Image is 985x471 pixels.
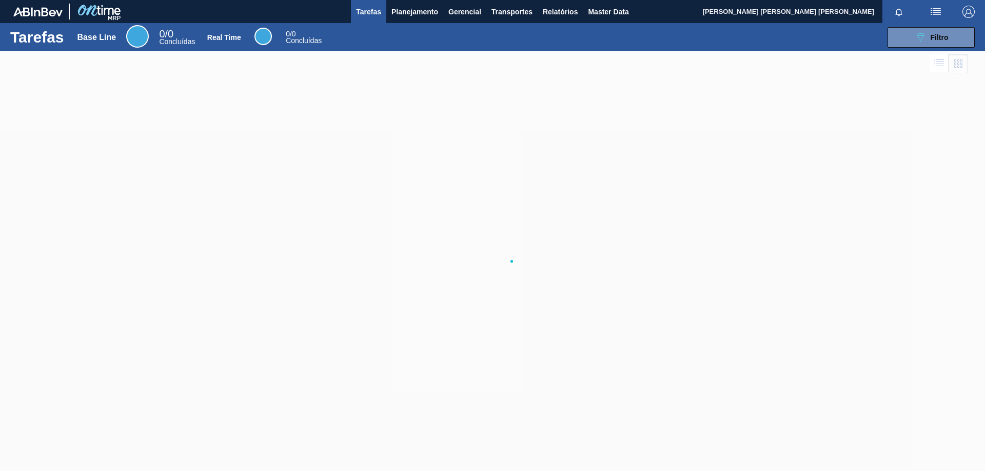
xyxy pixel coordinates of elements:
[13,7,63,16] img: TNhmsLtSVTkK8tSr43FrP2fwEKptu5GPRR3wAAAABJRU5ErkJggg==
[962,6,975,18] img: Logout
[882,5,915,19] button: Notificações
[356,6,381,18] span: Tarefas
[159,28,173,39] span: / 0
[491,6,533,18] span: Transportes
[286,30,290,38] span: 0
[931,33,949,42] span: Filtro
[207,33,241,42] div: Real Time
[159,28,165,39] span: 0
[159,37,195,46] span: Concluídas
[930,6,942,18] img: userActions
[543,6,578,18] span: Relatórios
[126,25,149,48] div: Base Line
[286,31,322,44] div: Real Time
[77,33,116,42] div: Base Line
[286,30,295,38] span: / 0
[286,36,322,45] span: Concluídas
[588,6,628,18] span: Master Data
[448,6,481,18] span: Gerencial
[391,6,438,18] span: Planejamento
[10,31,64,43] h1: Tarefas
[888,27,975,48] button: Filtro
[159,30,195,45] div: Base Line
[254,28,272,45] div: Real Time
